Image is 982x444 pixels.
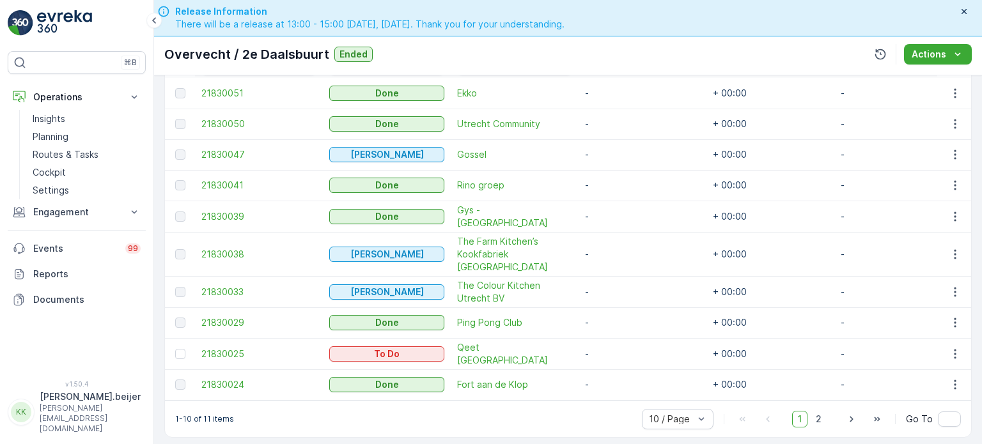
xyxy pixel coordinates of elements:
[904,44,972,65] button: Actions
[201,179,316,192] a: 21830041
[201,248,316,261] a: 21830038
[579,232,706,276] td: -
[579,139,706,170] td: -
[33,242,118,255] p: Events
[579,369,706,400] td: -
[175,211,185,222] div: Toggle Row Selected
[834,170,962,201] td: -
[8,84,146,110] button: Operations
[175,318,185,328] div: Toggle Row Selected
[834,109,962,139] td: -
[706,307,834,338] td: + 00:00
[175,414,234,424] p: 1-10 of 11 items
[329,116,444,132] button: Done
[457,179,572,192] a: Rino groep
[706,78,834,109] td: + 00:00
[457,204,572,229] a: Gys - Amsterdamse straatweg
[175,180,185,190] div: Toggle Row Selected
[329,284,444,300] button: Geen Afval
[375,179,399,192] p: Done
[27,164,146,181] a: Cockpit
[579,109,706,139] td: -
[457,87,572,100] a: Ekko
[175,249,185,259] div: Toggle Row Selected
[457,235,572,273] span: The Farm Kitchen’s Kookfabriek [GEOGRAPHIC_DATA]
[906,413,933,425] span: Go To
[329,209,444,224] button: Done
[375,87,399,100] p: Done
[457,235,572,273] a: The Farm Kitchen’s Kookfabriek Utrecht
[706,338,834,369] td: + 00:00
[33,206,120,218] p: Engagement
[375,118,399,130] p: Done
[175,287,185,297] div: Toggle Row Selected
[201,87,316,100] a: 21830051
[27,110,146,128] a: Insights
[329,86,444,101] button: Done
[175,18,565,31] span: There will be a release at 13:00 - 15:00 [DATE], [DATE]. Thank you for your understanding.
[40,403,141,434] p: [PERSON_NAME][EMAIL_ADDRESS][DOMAIN_NAME]
[201,210,316,223] span: 21830039
[457,316,572,329] a: Ping Pong Club
[175,349,185,359] div: Toggle Row Selected
[201,316,316,329] a: 21830029
[33,293,141,306] p: Documents
[11,402,31,422] div: KK
[33,130,68,143] p: Planning
[329,247,444,262] button: Geen Afval
[375,210,399,223] p: Done
[457,148,572,161] a: Gossel
[329,377,444,392] button: Done
[124,57,137,68] p: ⌘B
[350,148,424,161] p: [PERSON_NAME]
[457,341,572,367] a: Qeet Utrecht
[834,369,962,400] td: -
[457,378,572,391] a: Fort aan de Klop
[350,286,424,298] p: [PERSON_NAME]
[27,181,146,199] a: Settings
[175,149,185,160] div: Toggle Row Selected
[201,378,316,391] span: 21830024
[834,201,962,232] td: -
[457,118,572,130] a: Utrecht Community
[40,390,141,403] p: [PERSON_NAME].beijer
[334,47,373,62] button: Ended
[374,348,400,360] p: To Do
[706,276,834,307] td: + 00:00
[834,232,962,276] td: -
[579,338,706,369] td: -
[27,128,146,146] a: Planning
[329,147,444,162] button: Geen Afval
[792,411,807,427] span: 1
[375,316,399,329] p: Done
[33,166,66,179] p: Cockpit
[329,315,444,330] button: Done
[706,139,834,170] td: + 00:00
[33,91,120,103] p: Operations
[201,148,316,161] a: 21830047
[201,118,316,130] a: 21830050
[579,276,706,307] td: -
[37,10,92,36] img: logo_light-DOdMpM7g.png
[457,204,572,229] span: Gys - [GEOGRAPHIC_DATA]
[457,341,572,367] span: Qeet [GEOGRAPHIC_DATA]
[175,119,185,129] div: Toggle Row Selected
[834,78,962,109] td: -
[834,276,962,307] td: -
[834,307,962,338] td: -
[706,170,834,201] td: + 00:00
[579,170,706,201] td: -
[201,286,316,298] a: 21830033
